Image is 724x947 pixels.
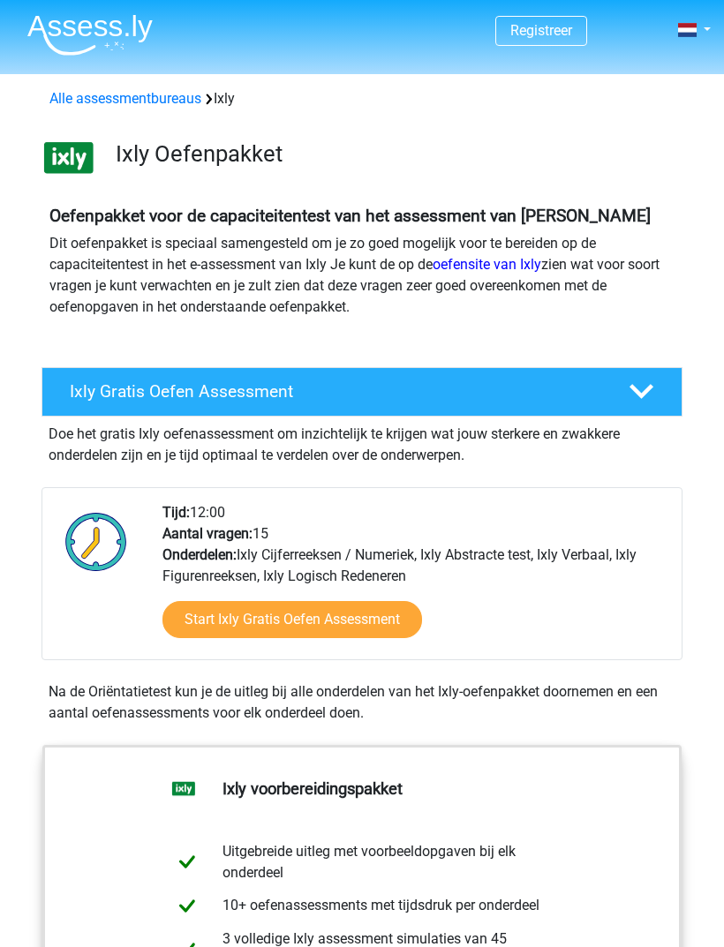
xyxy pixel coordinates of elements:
[41,417,683,466] div: Doe het gratis Ixly oefenassessment om inzichtelijk te krijgen wat jouw sterkere en zwakkere onde...
[162,525,253,542] b: Aantal vragen:
[49,90,201,107] a: Alle assessmentbureaus
[162,504,190,521] b: Tijd:
[510,22,572,39] a: Registreer
[34,367,690,417] a: Ixly Gratis Oefen Assessment
[42,131,95,184] img: ixly.png
[27,14,153,56] img: Assessly
[49,233,675,318] p: Dit oefenpakket is speciaal samengesteld om je zo goed mogelijk voor te bereiden op de capaciteit...
[70,381,603,402] h4: Ixly Gratis Oefen Assessment
[116,140,668,168] h3: Ixly Oefenpakket
[42,88,682,109] div: Ixly
[162,601,422,638] a: Start Ixly Gratis Oefen Assessment
[41,681,683,724] div: Na de Oriëntatietest kun je de uitleg bij alle onderdelen van het Ixly-oefenpakket doornemen en e...
[57,502,136,581] img: Klok
[433,256,541,273] a: oefensite van Ixly
[149,502,681,659] div: 12:00 15 Ixly Cijferreeksen / Numeriek, Ixly Abstracte test, Ixly Verbaal, Ixly Figurenreeksen, I...
[162,546,237,563] b: Onderdelen:
[49,206,651,226] b: Oefenpakket voor de capaciteitentest van het assessment van [PERSON_NAME]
